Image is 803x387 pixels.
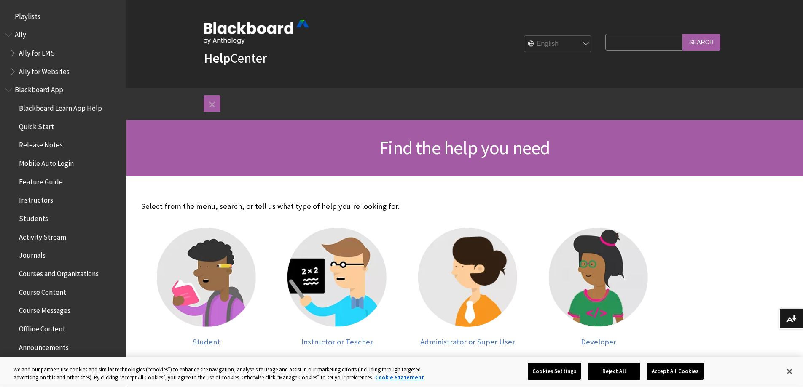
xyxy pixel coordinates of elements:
img: Instructor [287,228,387,327]
span: Blackboard Learn App Help [19,101,102,112]
button: Accept All Cookies [647,363,703,380]
span: Developer [581,337,616,347]
span: Ally for Websites [19,64,70,76]
span: Release Notes [19,138,63,149]
div: We and our partners use cookies and similar technologies (“cookies”) to enhance site navigation, ... [13,366,442,382]
span: Administrator or Super User [420,337,515,347]
strong: Help [204,50,230,67]
span: Instructors [19,193,53,205]
span: Course Content [19,285,66,296]
input: Search [682,34,720,50]
span: Offline Content [19,322,65,333]
a: More information about your privacy, opens in a new tab [375,374,424,382]
a: Developer [542,228,655,346]
span: Find the help you need [379,136,550,159]
span: Quick Start [19,120,54,131]
span: Students [19,211,48,223]
span: Student [193,337,220,347]
span: Journals [19,248,46,260]
select: Site Language Selector [524,36,592,53]
span: Announcements [19,340,69,352]
img: Blackboard by Anthology [204,20,309,44]
span: Activity Stream [19,230,66,241]
a: Student Student [150,228,263,346]
span: Instructor or Teacher [301,337,373,347]
span: Courses and Organizations [19,267,99,278]
span: Feature Guide [19,175,63,186]
button: Reject All [588,363,640,380]
button: Close [780,362,799,381]
span: Ally for LMS [19,46,55,57]
a: HelpCenter [204,50,267,67]
span: Ally [15,28,26,39]
img: Administrator [418,228,517,327]
a: Instructor Instructor or Teacher [280,228,394,346]
span: Playlists [15,9,40,21]
a: Administrator Administrator or Super User [411,228,525,346]
button: Cookies Settings [528,363,581,380]
span: Blackboard App [15,83,63,94]
img: Student [157,228,256,327]
nav: Book outline for Playlists [5,9,121,24]
nav: Book outline for Anthology Ally Help [5,28,121,79]
span: Course Messages [19,304,70,315]
p: Select from the menu, search, or tell us what type of help you're looking for. [141,201,664,212]
span: Mobile Auto Login [19,156,74,168]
